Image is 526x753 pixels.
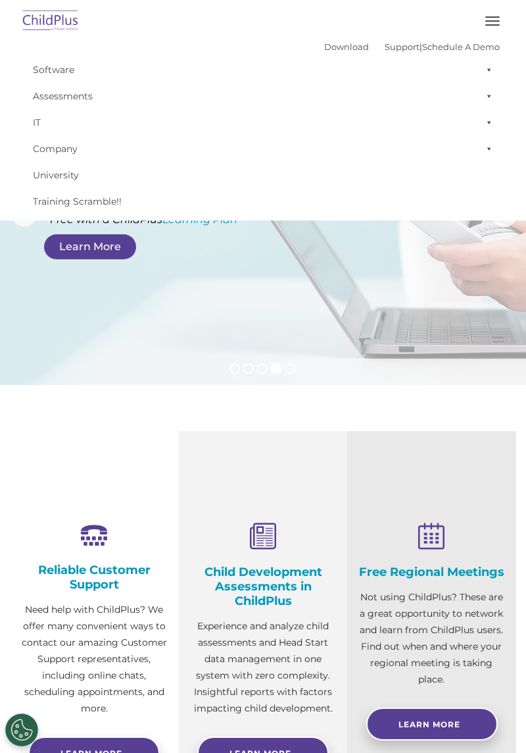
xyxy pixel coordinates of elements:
img: ChildPlus by Procare Solutions [20,6,82,37]
h4: Free Regional Meetings [357,565,506,579]
h4: Reliable Customer Support [20,563,169,592]
h4: Child Development Assessments in ChildPlus [189,565,338,608]
font: | [324,41,500,52]
span: Learn More [398,719,460,729]
a: University [26,162,500,188]
p: Experience and analyze child assessments and Head Start data management in one system with zero c... [189,618,338,717]
p: Not using ChildPlus? These are a great opportunity to network and learn from ChildPlus users. Fin... [357,589,506,688]
a: Training Scramble!! [26,188,500,215]
a: Download [324,41,369,52]
a: Company [26,136,500,162]
a: Assessments [26,83,500,109]
a: Software [26,57,500,83]
a: Support [385,41,419,52]
p: Need help with ChildPlus? We offer many convenient ways to contact our amazing Customer Support r... [20,602,169,717]
a: IT [26,109,500,136]
a: Learn More [44,234,136,259]
button: Cookies Settings [5,714,38,746]
a: Schedule A Demo [422,41,500,52]
a: Learn More [366,708,498,740]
